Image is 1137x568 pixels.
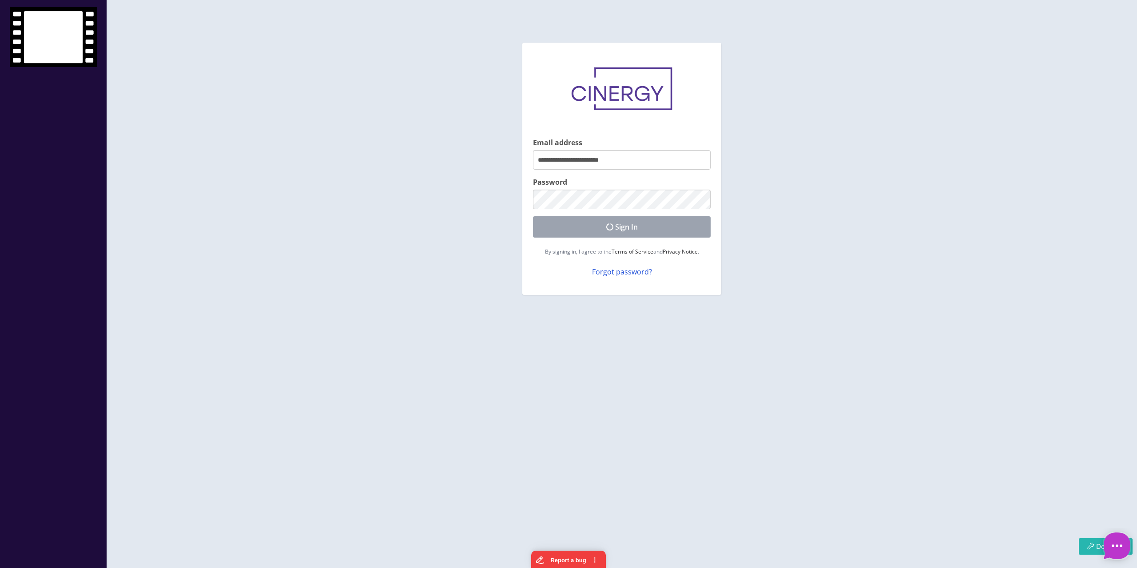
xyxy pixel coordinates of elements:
[533,216,711,238] button: Sign In
[533,138,582,147] span: Email address
[533,248,711,255] p: By signing in, I agree to the and .
[1079,538,1133,555] button: Dev Tools
[592,267,652,277] a: Forgot password?
[663,248,698,255] a: Privacy Notice
[612,248,653,255] a: Terms of Service
[533,177,567,187] span: Password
